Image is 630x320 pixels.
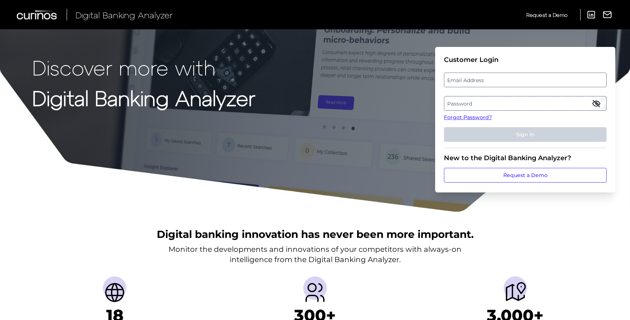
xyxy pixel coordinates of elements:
[444,73,606,87] label: Email Address
[103,281,126,304] img: Countries
[75,10,173,20] span: Digital Banking Analyzer
[526,12,567,18] span: Request a Demo
[444,154,607,162] div: New to the Digital Banking Analyzer?
[444,56,607,64] div: Customer Login
[444,97,606,110] label: Password
[157,227,474,241] h2: Digital banking innovation has never been more important.
[526,9,567,21] a: Request a Demo
[168,244,462,265] p: Monitor the developments and innovations of your competitors with always-on intelligence from the...
[444,114,607,121] a: Forgot Password?
[17,10,58,19] img: Curinos
[444,127,607,142] button: Sign In
[32,56,255,79] p: Discover more with
[504,281,527,304] img: Journeys
[303,281,327,304] img: Providers
[444,168,607,183] a: Request a Demo
[32,85,255,110] strong: Digital Banking Analyzer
